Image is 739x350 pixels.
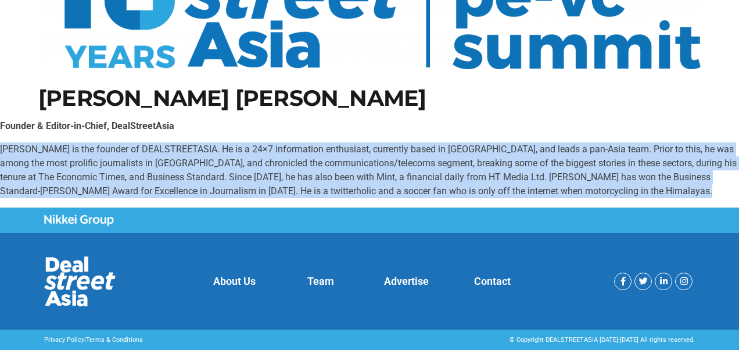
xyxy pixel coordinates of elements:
[44,215,114,226] img: Nikkei Group
[44,336,84,344] a: Privacy Policy
[86,336,143,344] a: Terms & Conditions
[474,275,511,287] a: Contact
[213,275,256,287] a: About Us
[38,87,701,109] h1: [PERSON_NAME] [PERSON_NAME]
[384,275,429,287] a: Advertise
[307,275,334,287] a: Team
[375,335,695,345] div: © Copyright DEALSTREETASIA [DATE]-[DATE] All rights reserved.
[44,335,364,345] p: |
